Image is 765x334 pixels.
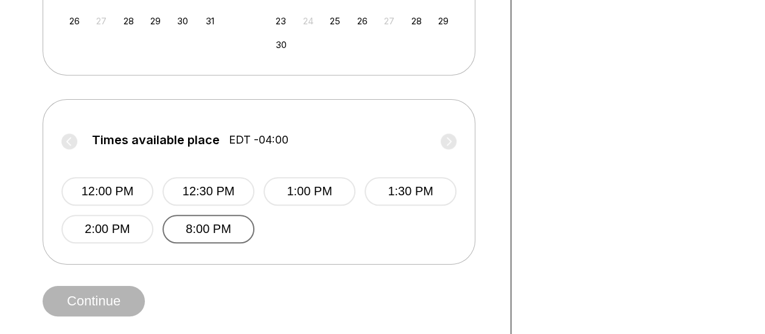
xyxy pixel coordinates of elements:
[66,13,83,29] div: Choose Sunday, October 26th, 2025
[381,13,397,29] div: Not available Thursday, November 27th, 2025
[175,13,191,29] div: Choose Thursday, October 30th, 2025
[93,13,110,29] div: Not available Monday, October 27th, 2025
[201,13,218,29] div: Choose Friday, October 31st, 2025
[229,133,288,147] span: EDT -04:00
[327,13,343,29] div: Choose Tuesday, November 25th, 2025
[365,177,456,206] button: 1:30 PM
[162,177,254,206] button: 12:30 PM
[408,13,425,29] div: Choose Friday, November 28th, 2025
[61,215,153,243] button: 2:00 PM
[435,13,452,29] div: Choose Saturday, November 29th, 2025
[162,215,254,243] button: 8:00 PM
[264,177,355,206] button: 1:00 PM
[300,13,316,29] div: Not available Monday, November 24th, 2025
[92,133,220,147] span: Times available place
[354,13,371,29] div: Choose Wednesday, November 26th, 2025
[121,13,137,29] div: Choose Tuesday, October 28th, 2025
[273,13,289,29] div: Choose Sunday, November 23rd, 2025
[273,37,289,53] div: Choose Sunday, November 30th, 2025
[61,177,153,206] button: 12:00 PM
[147,13,164,29] div: Choose Wednesday, October 29th, 2025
